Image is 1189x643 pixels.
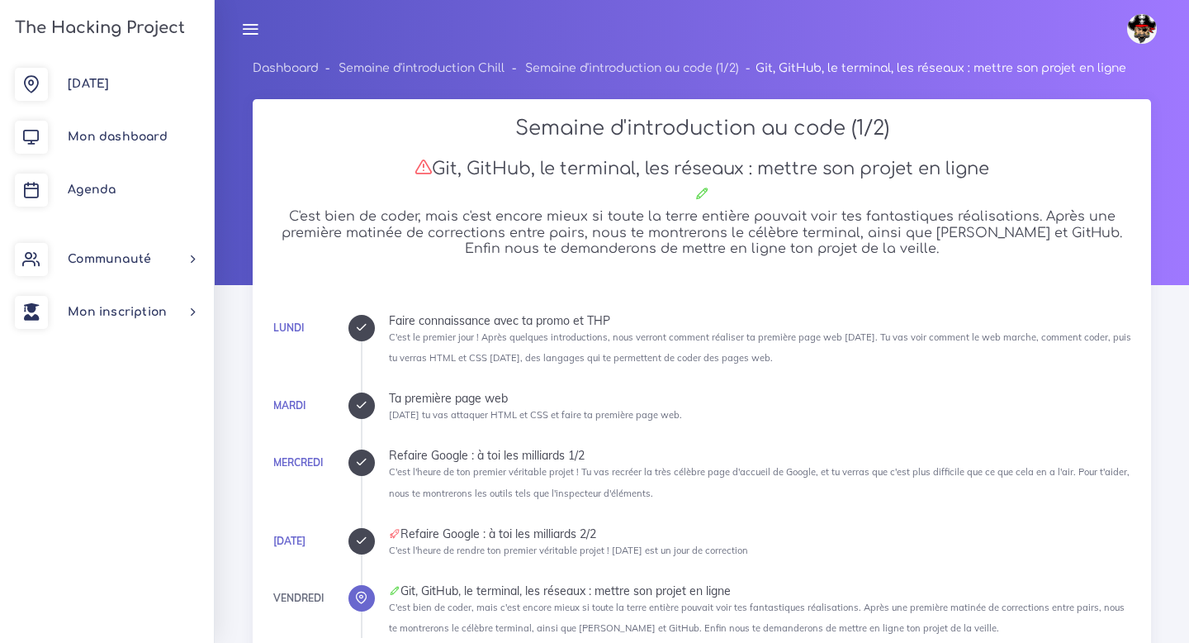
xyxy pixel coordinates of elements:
a: Mercredi [273,456,323,469]
h3: Git, GitHub, le terminal, les réseaux : mettre son projet en ligne [270,158,1134,179]
span: Mon dashboard [68,131,168,143]
small: C'est l'heure de ton premier véritable projet ! Tu vas recréer la très célèbre page d'accueil de ... [389,466,1130,498]
h2: Semaine d'introduction au code (1/2) [270,117,1134,141]
a: Mardi [273,399,306,412]
a: Lundi [273,321,304,334]
li: Git, GitHub, le terminal, les réseaux : mettre son projet en ligne [739,58,1126,79]
small: [DATE] tu vas attaquer HTML et CSS et faire ta première page web. [389,409,682,421]
small: C'est le premier jour ! Après quelques introductions, nous verront comment réaliser ta première p... [389,331,1131,364]
small: C'est bien de coder, mais c'est encore mieux si toute la terre entière pouvait voir tes fantastiq... [389,602,1125,634]
div: Ta première page web [389,393,1134,404]
div: Refaire Google : à toi les milliards 2/2 [389,528,1134,540]
img: avatar [1127,14,1157,44]
a: [DATE] [273,535,306,547]
span: Agenda [68,183,116,196]
div: Refaire Google : à toi les milliards 1/2 [389,450,1134,461]
div: Faire connaissance avec ta promo et THP [389,315,1134,326]
span: Communauté [68,253,151,265]
small: C'est l'heure de rendre ton premier véritable projet ! [DATE] est un jour de correction [389,545,748,556]
span: Mon inscription [68,306,167,318]
div: Git, GitHub, le terminal, les réseaux : mettre son projet en ligne [389,585,1134,597]
h5: C'est bien de coder, mais c'est encore mieux si toute la terre entière pouvait voir tes fantastiq... [270,209,1134,256]
a: Dashboard [253,62,319,74]
a: Semaine d'introduction Chill [339,62,504,74]
a: Semaine d'introduction au code (1/2) [525,62,739,74]
h3: The Hacking Project [10,19,185,37]
div: Vendredi [273,589,324,607]
span: [DATE] [68,78,109,90]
